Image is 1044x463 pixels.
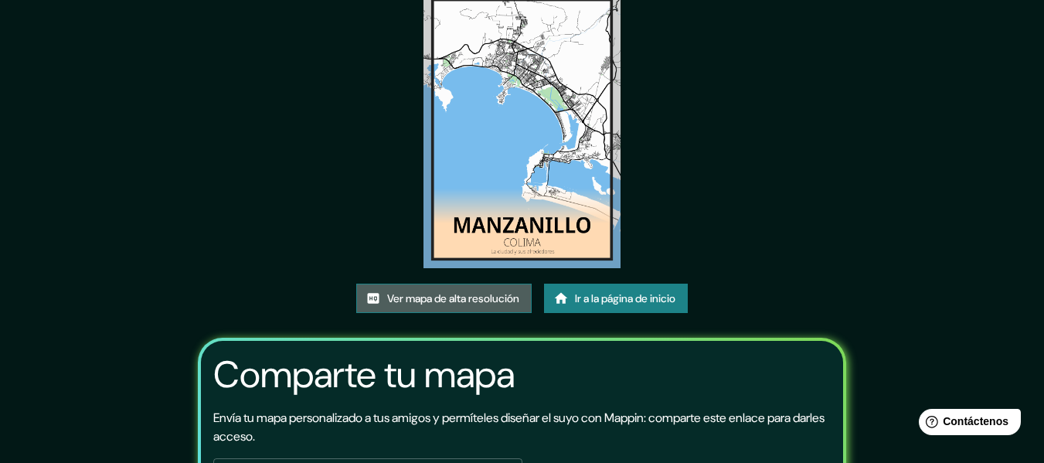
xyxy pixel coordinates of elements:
font: Ir a la página de inicio [575,292,675,306]
font: Envía tu mapa personalizado a tus amigos y permíteles diseñar el suyo con Mappin: comparte este e... [213,410,825,444]
iframe: Lanzador de widgets de ayuda [906,403,1027,446]
a: Ver mapa de alta resolución [356,284,532,313]
font: Comparte tu mapa [213,350,515,399]
a: Ir a la página de inicio [544,284,688,313]
font: Ver mapa de alta resolución [387,292,519,306]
